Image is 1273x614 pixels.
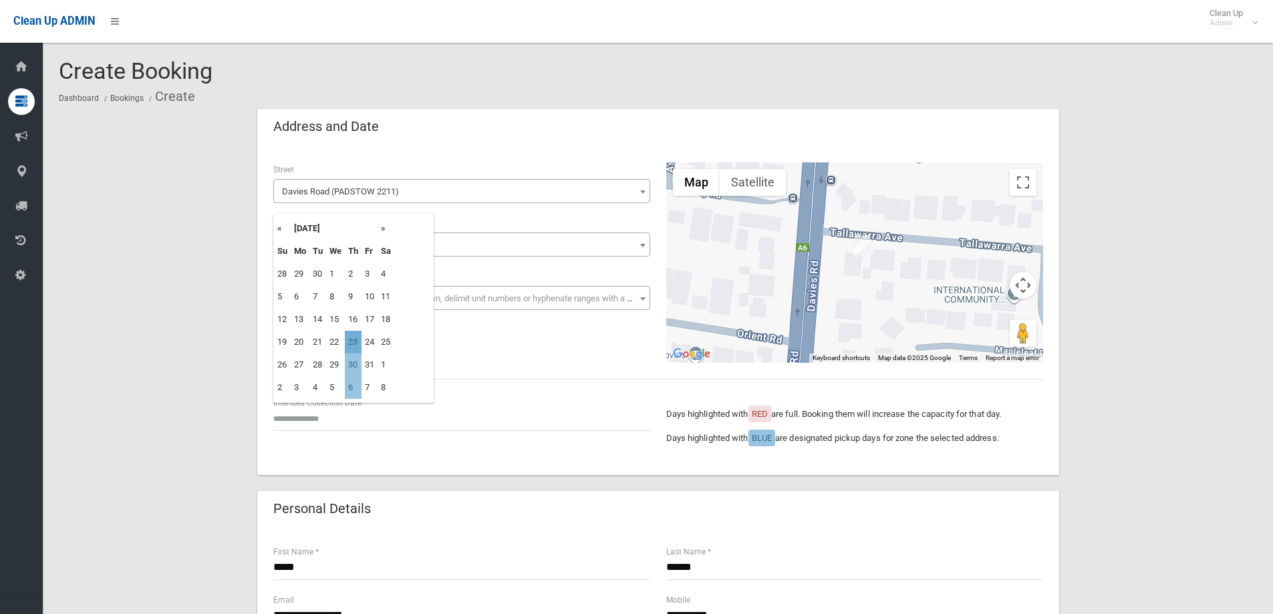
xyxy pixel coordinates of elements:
[345,263,362,285] td: 2
[274,308,291,331] td: 12
[378,240,394,263] th: Sa
[291,353,309,376] td: 27
[309,331,326,353] td: 21
[274,217,291,240] th: «
[362,285,378,308] td: 10
[378,376,394,399] td: 8
[362,376,378,399] td: 7
[720,169,786,196] button: Show satellite imagery
[326,263,345,285] td: 1
[362,331,378,353] td: 24
[274,240,291,263] th: Su
[274,285,291,308] td: 5
[257,114,395,140] header: Address and Date
[326,308,345,331] td: 15
[274,263,291,285] td: 28
[378,353,394,376] td: 1
[291,217,378,240] th: [DATE]
[345,308,362,331] td: 16
[670,345,714,363] a: Open this area in Google Maps (opens a new window)
[1010,320,1036,347] button: Drag Pegman onto the map to open Street View
[670,345,714,363] img: Google
[378,308,394,331] td: 18
[666,430,1043,446] p: Days highlighted with are designated pickup days for zone the selected address.
[291,285,309,308] td: 6
[666,406,1043,422] p: Days highlighted with are full. Booking them will increase the capacity for that day.
[257,496,387,522] header: Personal Details
[1010,272,1036,299] button: Map camera controls
[362,240,378,263] th: Fr
[878,354,951,361] span: Map data ©2025 Google
[326,376,345,399] td: 5
[326,353,345,376] td: 29
[291,376,309,399] td: 3
[291,308,309,331] td: 13
[378,285,394,308] td: 11
[277,236,647,255] span: 141
[986,354,1039,361] a: Report a map error
[378,263,394,285] td: 4
[274,353,291,376] td: 26
[273,233,650,257] span: 141
[813,353,870,363] button: Keyboard shortcuts
[326,240,345,263] th: We
[362,263,378,285] td: 3
[274,331,291,353] td: 19
[326,331,345,353] td: 22
[59,57,213,84] span: Create Booking
[277,182,647,201] span: Davies Road (PADSTOW 2211)
[1010,169,1036,196] button: Toggle fullscreen view
[673,169,720,196] button: Show street map
[345,285,362,308] td: 9
[273,179,650,203] span: Davies Road (PADSTOW 2211)
[362,353,378,376] td: 31
[854,235,870,258] div: 141 Davies Road, PADSTOW NSW 2211
[309,376,326,399] td: 4
[146,84,195,109] li: Create
[345,353,362,376] td: 30
[752,409,768,419] span: RED
[326,285,345,308] td: 8
[362,308,378,331] td: 17
[1203,8,1256,28] span: Clean Up
[13,15,95,27] span: Clean Up ADMIN
[345,331,362,353] td: 23
[291,240,309,263] th: Mo
[309,240,326,263] th: Tu
[378,331,394,353] td: 25
[110,94,144,103] a: Bookings
[309,353,326,376] td: 28
[291,331,309,353] td: 20
[959,354,978,361] a: Terms (opens in new tab)
[1210,18,1243,28] small: Admin
[345,376,362,399] td: 6
[752,433,772,443] span: BLUE
[59,94,99,103] a: Dashboard
[291,263,309,285] td: 29
[309,308,326,331] td: 14
[378,217,394,240] th: »
[274,376,291,399] td: 2
[282,293,656,303] span: Select the unit number from the dropdown, delimit unit numbers or hyphenate ranges with a comma
[309,285,326,308] td: 7
[345,240,362,263] th: Th
[309,263,326,285] td: 30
